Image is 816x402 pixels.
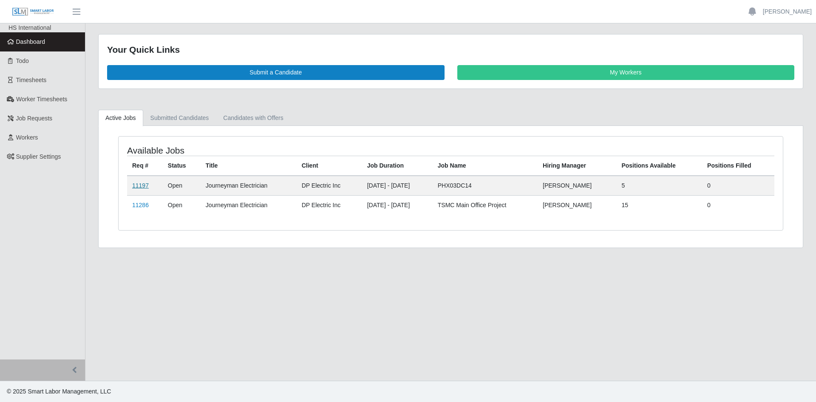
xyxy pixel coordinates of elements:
[8,24,51,31] span: HS International
[457,65,795,80] a: My Workers
[616,176,702,196] td: 5
[163,156,201,176] th: Status
[297,156,362,176] th: Client
[7,388,111,395] span: © 2025 Smart Labor Management, LLC
[12,7,54,17] img: SLM Logo
[16,134,38,141] span: Workers
[702,195,774,215] td: 0
[616,156,702,176] th: Positions Available
[16,115,53,122] span: Job Requests
[616,195,702,215] td: 15
[16,77,47,83] span: Timesheets
[201,195,297,215] td: Journeyman Electrician
[98,110,143,126] a: Active Jobs
[433,156,538,176] th: Job Name
[216,110,290,126] a: Candidates with Offers
[163,176,201,196] td: Open
[702,156,774,176] th: Positions Filled
[127,145,389,156] h4: Available Jobs
[433,176,538,196] td: PHX03DC14
[433,195,538,215] td: TSMC Main Office Project
[16,96,67,103] span: Worker Timesheets
[127,156,163,176] th: Req #
[362,176,433,196] td: [DATE] - [DATE]
[107,43,794,57] div: Your Quick Links
[132,202,149,208] a: 11286
[107,65,445,80] a: Submit a Candidate
[538,176,616,196] td: [PERSON_NAME]
[297,176,362,196] td: DP Electric Inc
[201,176,297,196] td: Journeyman Electrician
[132,182,149,189] a: 11197
[702,176,774,196] td: 0
[16,57,29,64] span: Todo
[16,38,45,45] span: Dashboard
[163,195,201,215] td: Open
[538,156,616,176] th: Hiring Manager
[362,195,433,215] td: [DATE] - [DATE]
[201,156,297,176] th: Title
[297,195,362,215] td: DP Electric Inc
[16,153,61,160] span: Supplier Settings
[143,110,216,126] a: Submitted Candidates
[362,156,433,176] th: Job Duration
[538,195,616,215] td: [PERSON_NAME]
[763,7,812,16] a: [PERSON_NAME]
